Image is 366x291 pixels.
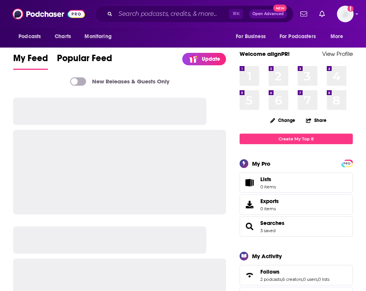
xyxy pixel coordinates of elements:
button: Open AdvancedNew [249,9,287,18]
a: Show notifications dropdown [297,8,310,20]
button: open menu [79,29,121,44]
button: open menu [275,29,327,44]
span: , [302,277,303,282]
span: Podcasts [18,31,41,42]
a: Searches [260,220,284,226]
a: PRO [343,160,352,166]
span: PRO [343,161,352,166]
span: For Business [236,31,266,42]
a: Charts [50,29,75,44]
img: Podchaser - Follow, Share and Rate Podcasts [12,7,85,21]
a: Lists [240,172,353,193]
a: Welcome alignPR! [240,50,290,57]
span: Popular Feed [57,52,112,68]
a: Exports [240,194,353,215]
span: Lists [242,177,257,188]
svg: Add a profile image [348,6,354,12]
button: open menu [13,29,51,44]
button: Change [266,115,300,125]
span: Exports [260,198,279,205]
a: Follows [260,268,329,275]
span: Lists [260,176,276,183]
a: Follows [242,270,257,280]
span: 0 items [260,206,279,211]
a: 3 saved [260,228,275,233]
a: Create My Top 8 [240,134,353,144]
a: Popular Feed [57,52,112,70]
span: , [317,277,318,282]
button: open menu [325,29,353,44]
a: Update [182,53,226,65]
p: Update [202,56,220,62]
span: More [331,31,343,42]
span: Follows [240,265,353,285]
span: For Podcasters [280,31,316,42]
button: Show profile menu [337,6,354,22]
span: Follows [260,268,280,275]
span: , [281,277,282,282]
a: 6 creators [282,277,302,282]
span: New [273,5,287,12]
span: Monitoring [85,31,111,42]
span: 0 items [260,184,276,189]
a: New Releases & Guests Only [70,77,169,86]
div: My Pro [252,160,271,167]
span: Open Advanced [252,12,284,16]
a: 0 users [303,277,317,282]
div: My Activity [252,253,282,260]
a: 2 podcasts [260,277,281,282]
span: Searches [240,216,353,237]
span: Logged in as alignPR [337,6,354,22]
span: Exports [242,199,257,210]
button: open menu [231,29,275,44]
input: Search podcasts, credits, & more... [115,8,229,20]
span: ⌘ K [229,9,243,19]
span: My Feed [13,52,48,68]
a: View Profile [322,50,353,57]
div: Search podcasts, credits, & more... [95,5,294,23]
a: Show notifications dropdown [316,8,328,20]
button: Share [306,113,327,128]
a: My Feed [13,52,48,70]
a: Searches [242,221,257,232]
span: Lists [260,176,271,183]
a: 0 lists [318,277,329,282]
img: User Profile [337,6,354,22]
span: Charts [55,31,71,42]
